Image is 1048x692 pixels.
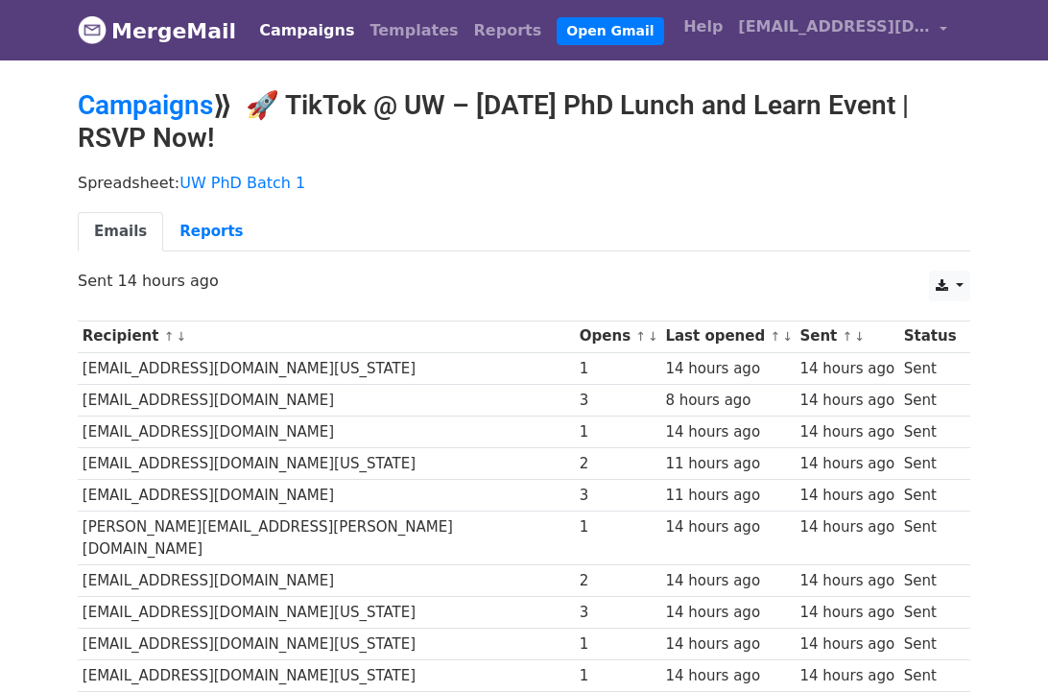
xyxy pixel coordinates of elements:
a: MergeMail [78,11,236,51]
div: 1 [580,358,656,380]
a: Templates [362,12,465,50]
div: 14 hours ago [665,358,790,380]
div: 1 [580,516,656,538]
a: Reports [163,212,259,251]
div: 1 [580,665,656,687]
div: 14 hours ago [665,570,790,592]
div: 14 hours ago [799,633,894,656]
div: 14 hours ago [799,602,894,624]
div: 3 [580,485,656,507]
h2: ⟫ 🚀 TikTok @ UW – [DATE] PhD Lunch and Learn Event | RSVP Now! [78,89,970,154]
td: [EMAIL_ADDRESS][DOMAIN_NAME] [78,384,575,416]
a: Campaigns [251,12,362,50]
a: UW PhD Batch 1 [179,174,305,192]
div: 14 hours ago [665,516,790,538]
div: 14 hours ago [799,516,894,538]
td: Sent [899,416,961,447]
div: 14 hours ago [665,602,790,624]
th: Recipient [78,321,575,352]
span: [EMAIL_ADDRESS][DOMAIN_NAME] [738,15,930,38]
td: [EMAIL_ADDRESS][DOMAIN_NAME][US_STATE] [78,596,575,628]
td: [EMAIL_ADDRESS][DOMAIN_NAME] [78,416,575,447]
td: Sent [899,596,961,628]
div: 3 [580,602,656,624]
a: ↓ [782,329,793,344]
td: Sent [899,564,961,596]
div: 2 [580,453,656,475]
div: 8 hours ago [665,390,790,412]
td: Sent [899,352,961,384]
a: ↓ [854,329,865,344]
div: 11 hours ago [665,485,790,507]
td: [EMAIL_ADDRESS][DOMAIN_NAME][US_STATE] [78,660,575,692]
div: 14 hours ago [799,453,894,475]
td: [EMAIL_ADDRESS][DOMAIN_NAME] [78,564,575,596]
div: 3 [580,390,656,412]
td: [PERSON_NAME][EMAIL_ADDRESS][PERSON_NAME][DOMAIN_NAME] [78,512,575,565]
p: Spreadsheet: [78,173,970,193]
div: 14 hours ago [665,421,790,443]
a: ↑ [843,329,853,344]
div: 1 [580,633,656,656]
a: Campaigns [78,89,213,121]
a: ↓ [648,329,658,344]
a: Help [676,8,730,46]
div: 14 hours ago [799,421,894,443]
th: Last opened [661,321,796,352]
th: Sent [796,321,899,352]
td: [EMAIL_ADDRESS][DOMAIN_NAME][US_STATE] [78,352,575,384]
td: Sent [899,629,961,660]
div: 14 hours ago [799,390,894,412]
div: 2 [580,570,656,592]
a: Reports [466,12,550,50]
td: Sent [899,512,961,565]
div: 14 hours ago [799,485,894,507]
td: [EMAIL_ADDRESS][DOMAIN_NAME] [78,480,575,512]
a: ↓ [176,329,186,344]
td: Sent [899,660,961,692]
div: 14 hours ago [665,665,790,687]
th: Opens [575,321,661,352]
div: 14 hours ago [665,633,790,656]
a: ↑ [164,329,175,344]
div: 11 hours ago [665,453,790,475]
td: [EMAIL_ADDRESS][DOMAIN_NAME][US_STATE] [78,629,575,660]
div: 14 hours ago [799,570,894,592]
img: MergeMail logo [78,15,107,44]
th: Status [899,321,961,352]
td: [EMAIL_ADDRESS][DOMAIN_NAME][US_STATE] [78,448,575,480]
a: ↑ [770,329,780,344]
a: ↑ [635,329,646,344]
div: 14 hours ago [799,358,894,380]
div: 14 hours ago [799,665,894,687]
a: Open Gmail [557,17,663,45]
div: 1 [580,421,656,443]
td: Sent [899,480,961,512]
td: Sent [899,448,961,480]
td: Sent [899,384,961,416]
a: [EMAIL_ADDRESS][DOMAIN_NAME] [730,8,955,53]
a: Emails [78,212,163,251]
p: Sent 14 hours ago [78,271,970,291]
